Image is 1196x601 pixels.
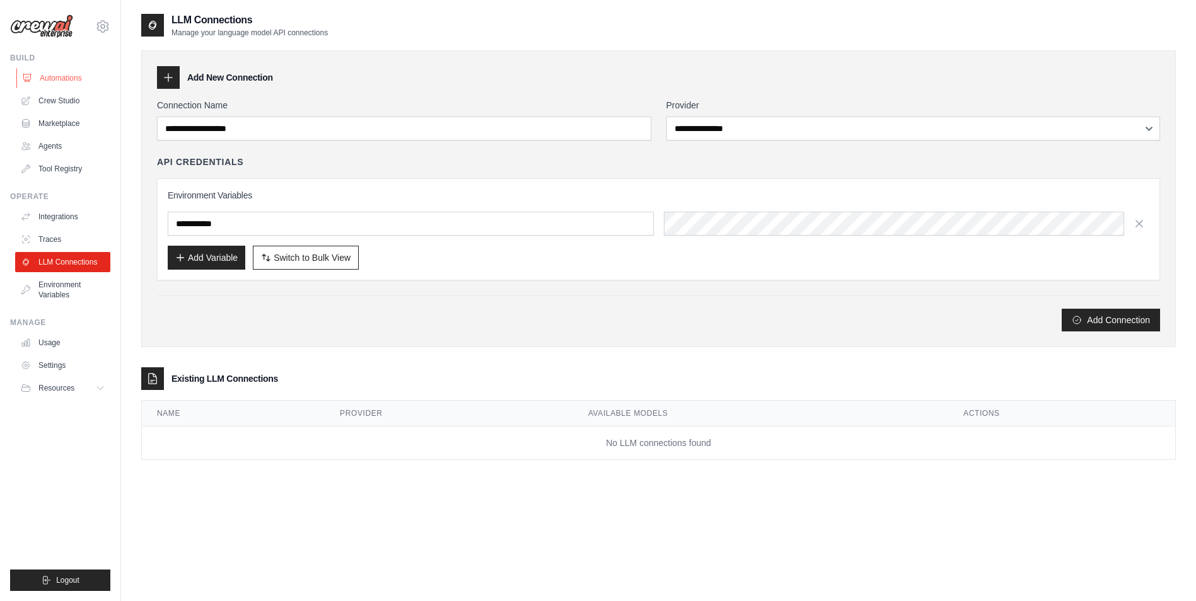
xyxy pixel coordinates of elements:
a: Crew Studio [15,91,110,111]
p: Manage your language model API connections [171,28,328,38]
a: Traces [15,229,110,249]
h4: API Credentials [157,156,243,168]
button: Add Connection [1062,309,1160,331]
a: Tool Registry [15,159,110,179]
a: Marketplace [15,113,110,134]
a: Environment Variables [15,275,110,305]
h3: Add New Connection [187,71,273,84]
span: Resources [38,383,74,393]
span: Switch to Bulk View [274,251,351,264]
a: Automations [16,68,112,88]
img: Logo [10,14,73,38]
h2: LLM Connections [171,13,328,28]
button: Resources [15,378,110,398]
a: Settings [15,355,110,375]
button: Logout [10,570,110,591]
a: Usage [15,333,110,353]
div: Manage [10,318,110,328]
span: Logout [56,575,79,585]
a: Agents [15,136,110,156]
th: Provider [325,401,573,426]
th: Name [142,401,325,426]
div: Build [10,53,110,63]
div: Operate [10,192,110,202]
label: Connection Name [157,99,651,112]
label: Provider [666,99,1161,112]
td: No LLM connections found [142,426,1175,460]
button: Add Variable [168,246,245,270]
button: Switch to Bulk View [253,246,359,270]
th: Actions [948,401,1175,426]
a: LLM Connections [15,252,110,272]
h3: Environment Variables [168,189,1149,202]
h3: Existing LLM Connections [171,372,278,385]
a: Integrations [15,207,110,227]
th: Available Models [573,401,948,426]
